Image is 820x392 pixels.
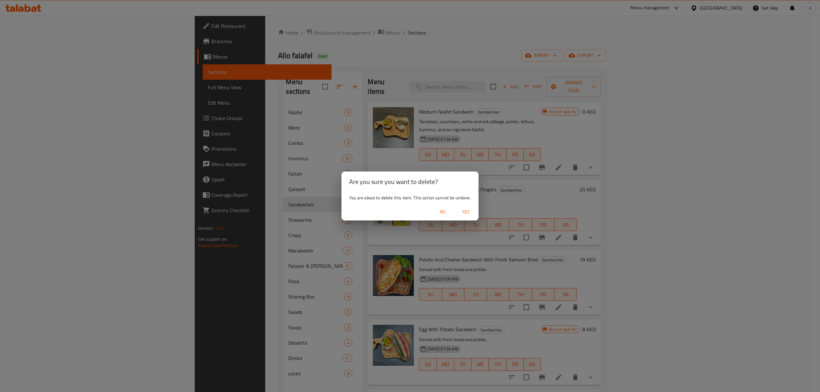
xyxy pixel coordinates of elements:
button: No [432,206,453,218]
span: Yes [458,208,473,216]
button: Yes [455,206,476,218]
div: You are about to delete this item. This action cannot be undone. [341,192,479,204]
h2: Are you sure you want to delete? [349,177,471,187]
span: No [435,208,450,216]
